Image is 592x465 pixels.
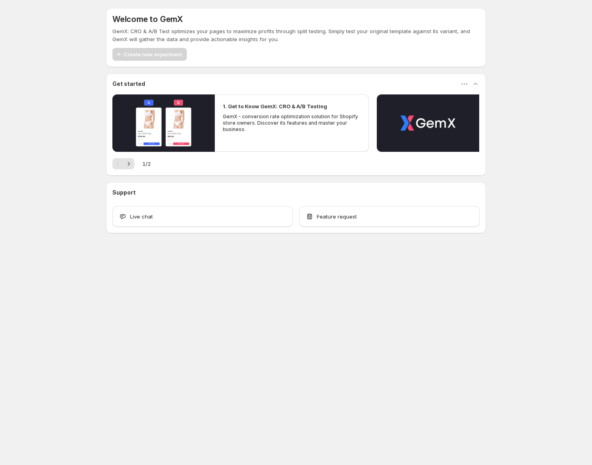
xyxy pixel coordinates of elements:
span: 1 / 2 [142,160,151,168]
h3: Get started [112,80,145,88]
p: GemX - conversion rate optimization solution for Shopify store owners. Discover its features and ... [223,113,360,133]
span: Feature request [317,213,357,221]
h5: Welcome to GemX [112,14,183,24]
p: GemX: CRO & A/B Test optimizes your pages to maximize profits through split testing. Simply test ... [112,27,480,43]
h3: Support [112,189,136,197]
button: Next [123,158,134,169]
nav: Pagination [112,158,134,169]
button: Play video [112,94,215,152]
button: Play video [377,94,479,152]
h2: 1. Get to Know GemX: CRO & A/B Testing [223,102,327,110]
span: Live chat [130,213,153,221]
